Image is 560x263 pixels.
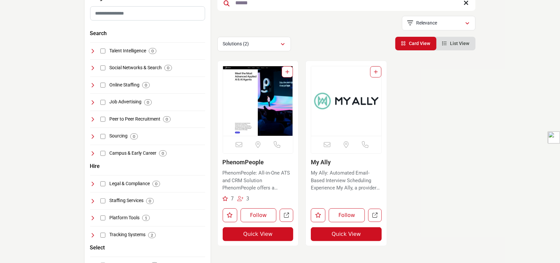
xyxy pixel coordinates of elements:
h4: Staffing Services: Services and agencies focused on providing temporary, permanent, and specializ... [109,197,143,204]
input: Select Staffing Services checkbox [100,198,106,204]
h4: Legal & Compliance: Resources and services ensuring recruitment practices comply with legal and r... [109,181,150,187]
span: 7 [231,196,234,202]
a: PhenomPeople: All-in-One ATS and CRM Solution PhenomPeople offers a comprehensive ATS and CRM sol... [223,168,294,192]
div: 2 Results For Tracking Systems [148,232,156,238]
b: 0 [133,134,135,139]
input: Select Peer to Peer Recruitment checkbox [100,117,106,122]
b: 0 [167,66,169,70]
input: Select Talent Intelligence checkbox [100,48,106,54]
i: Recommendations [223,196,228,201]
input: Select Sourcing checkbox [100,134,106,139]
p: Relevance [416,20,437,26]
button: Select [90,244,105,252]
input: Select Legal & Compliance checkbox [100,181,106,186]
b: 0 [145,83,147,87]
div: 0 Results For Talent Intelligence [149,48,156,54]
div: 0 Results For Social Networks & Search [164,65,172,71]
button: Follow [329,208,365,222]
button: Like listing [223,208,237,222]
input: Select Job Advertising checkbox [100,100,106,105]
h4: Tracking Systems: Systems for tracking and managing candidate applications, interviews, and onboa... [109,232,145,238]
a: My Ally: Automated Email-Based Interview Scheduling Experience My Ally, a provider of automated e... [311,168,382,192]
img: toggle-logo.svg [548,131,560,143]
h4: Sourcing: Strategies and tools for identifying and engaging potential candidates for specific job... [109,133,128,139]
h4: Platform Tools: Software and tools designed to enhance operational efficiency and collaboration i... [109,215,140,221]
div: 0 Results For Sourcing [130,133,138,139]
button: Quick View [311,227,382,241]
button: Solutions (2) [217,37,291,51]
b: 0 [162,151,164,156]
b: 0 [151,49,154,53]
a: My Ally [311,159,331,166]
p: Solutions (2) [223,41,249,47]
a: View List [442,41,470,46]
button: Hire [90,162,100,170]
h4: Talent Intelligence: Intelligence and data-driven insights for making informed decisions in talen... [109,48,146,54]
input: Select Platform Tools checkbox [100,215,106,221]
img: PhenomPeople [223,66,293,136]
input: Search Category [90,6,205,21]
a: Open Listing in new tab [223,66,293,136]
button: Like listing [311,208,325,222]
p: My Ally: Automated Email-Based Interview Scheduling Experience My Ally, a provider of automated e... [311,169,382,192]
input: Select Campus & Early Career checkbox [100,151,106,156]
a: Open my-ally in new tab [368,209,382,222]
span: List View [450,41,470,46]
h4: Job Advertising: Platforms and strategies for advertising job openings to attract a wide range of... [109,99,141,105]
a: PhenomPeople [223,159,264,166]
div: 0 Results For Campus & Early Career [159,150,167,156]
div: 0 Results For Peer to Peer Recruitment [163,116,171,122]
button: Search [90,29,107,37]
div: 0 Results For Online Staffing [142,82,150,88]
input: Select Online Staffing checkbox [100,82,106,88]
input: Select Tracking Systems checkbox [100,233,106,238]
b: 2 [151,233,153,237]
a: Open Listing in new tab [311,66,381,136]
h4: Peer to Peer Recruitment: Recruitment methods leveraging existing employees' networks and relatio... [109,116,160,123]
b: 0 [147,100,149,105]
h3: PhenomPeople [223,159,294,166]
div: 0 Results For Staffing Services [146,198,154,204]
button: Follow [241,208,277,222]
h4: Campus & Early Career: Programs and platforms focusing on recruitment and career development for ... [109,150,156,157]
div: 1 Results For Platform Tools [142,215,150,221]
a: View Card [401,41,430,46]
button: Relevance [402,16,476,30]
img: My Ally [311,66,381,136]
div: Followers [237,195,250,203]
b: 0 [155,182,157,186]
b: 0 [166,117,168,122]
b: 1 [145,216,147,220]
button: Quick View [223,227,294,241]
input: Select Social Networks & Search checkbox [100,65,106,71]
h4: Social Networks & Search: Platforms that combine social networking and search capabilities for re... [109,65,162,71]
span: Card View [409,41,430,46]
div: 0 Results For Legal & Compliance [152,181,160,187]
div: 0 Results For Job Advertising [144,99,152,105]
a: Add To List [374,69,378,75]
a: Add To List [285,69,289,75]
b: 0 [149,199,151,203]
li: Card View [395,37,436,50]
h3: My Ally [311,159,382,166]
h4: Online Staffing: Digital platforms specializing in the staffing of temporary, contract, and conti... [109,82,140,88]
span: 3 [246,196,250,202]
a: Open phenompeople in new tab [280,209,293,222]
li: List View [436,37,476,50]
p: PhenomPeople: All-in-One ATS and CRM Solution PhenomPeople offers a comprehensive ATS and CRM sol... [223,169,294,192]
